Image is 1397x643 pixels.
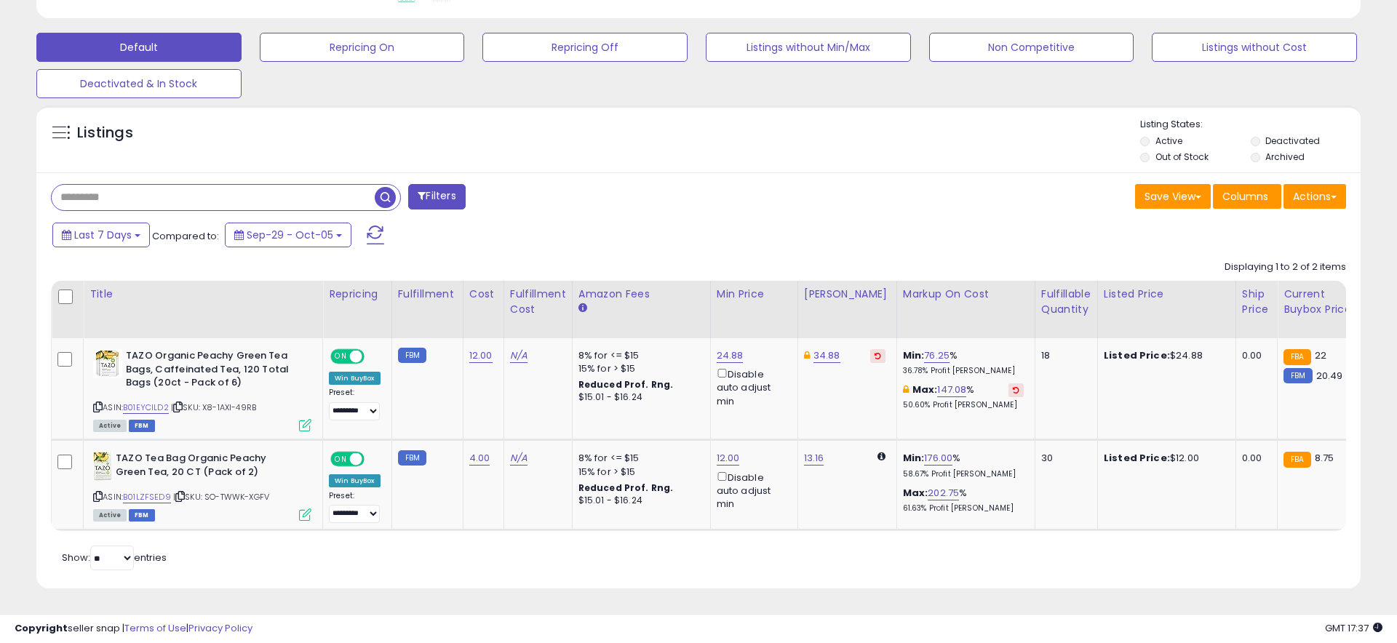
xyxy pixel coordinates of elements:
[578,391,699,404] div: $15.01 - $16.24
[1104,348,1170,362] b: Listed Price:
[924,451,952,466] a: 176.00
[578,495,699,507] div: $15.01 - $16.24
[1135,184,1211,209] button: Save View
[398,287,457,302] div: Fulfillment
[717,451,740,466] a: 12.00
[171,402,256,413] span: | SKU: X8-1AXI-49RB
[903,349,1024,376] div: %
[1152,33,1357,62] button: Listings without Cost
[1265,151,1305,163] label: Archived
[578,362,699,375] div: 15% for > $15
[903,469,1024,479] p: 58.67% Profit [PERSON_NAME]
[1283,452,1310,468] small: FBA
[1325,621,1382,635] span: 2025-10-13 17:37 GMT
[225,223,351,247] button: Sep-29 - Oct-05
[578,349,699,362] div: 8% for <= $15
[152,229,219,243] span: Compared to:
[578,378,674,391] b: Reduced Prof. Rng.
[188,621,252,635] a: Privacy Policy
[928,486,959,500] a: 202.75
[1242,287,1271,317] div: Ship Price
[578,482,674,494] b: Reduced Prof. Rng.
[89,287,317,302] div: Title
[329,474,381,487] div: Win BuyBox
[510,451,528,466] a: N/A
[116,452,292,482] b: TAZO Tea Bag Organic Peachy Green Tea, 20 CT (Pack of 2)
[15,621,68,635] strong: Copyright
[129,420,155,432] span: FBM
[1283,287,1358,317] div: Current Buybox Price
[36,69,242,98] button: Deactivated & In Stock
[329,388,381,420] div: Preset:
[123,402,169,414] a: B01EYCILD2
[93,452,311,519] div: ASIN:
[578,287,704,302] div: Amazon Fees
[717,348,744,363] a: 24.88
[362,351,386,363] span: OFF
[93,509,127,522] span: All listings currently available for purchase on Amazon
[260,33,465,62] button: Repricing On
[1315,348,1326,362] span: 22
[1104,451,1170,465] b: Listed Price:
[578,466,699,479] div: 15% for > $15
[937,383,966,397] a: 147.08
[1242,452,1266,465] div: 0.00
[329,287,386,302] div: Repricing
[717,366,787,408] div: Disable auto adjust min
[1283,368,1312,383] small: FBM
[126,349,303,394] b: TAZO Organic Peachy Green Tea Bags, Caffeinated Tea, 120 Total Bags (20ct - Pack of 6)
[1041,452,1086,465] div: 30
[469,287,498,302] div: Cost
[62,551,167,564] span: Show: entries
[903,383,1024,410] div: %
[510,348,528,363] a: N/A
[469,348,493,363] a: 12.00
[510,287,566,317] div: Fulfillment Cost
[903,503,1024,514] p: 61.63% Profit [PERSON_NAME]
[482,33,688,62] button: Repricing Off
[1140,118,1360,132] p: Listing States:
[903,287,1029,302] div: Markup on Cost
[1155,151,1209,163] label: Out of Stock
[1104,452,1225,465] div: $12.00
[408,184,465,209] button: Filters
[1283,184,1346,209] button: Actions
[469,451,490,466] a: 4.00
[903,487,1024,514] div: %
[1041,287,1091,317] div: Fulfillable Quantity
[804,451,824,466] a: 13.16
[1316,369,1343,383] span: 20.49
[1155,135,1182,147] label: Active
[1242,349,1266,362] div: 0.00
[398,450,426,466] small: FBM
[77,123,133,143] h5: Listings
[173,491,269,503] span: | SKU: SO-TWWK-XGFV
[903,400,1024,410] p: 50.60% Profit [PERSON_NAME]
[52,223,150,247] button: Last 7 Days
[717,287,792,302] div: Min Price
[15,622,252,636] div: seller snap | |
[903,348,925,362] b: Min:
[903,486,928,500] b: Max:
[93,349,311,430] div: ASIN:
[93,349,122,378] img: 51KuvY5bVjL._SL40_.jpg
[129,509,155,522] span: FBM
[1104,349,1225,362] div: $24.88
[903,452,1024,479] div: %
[578,302,587,315] small: Amazon Fees.
[912,383,938,396] b: Max:
[332,351,350,363] span: ON
[1222,189,1268,204] span: Columns
[74,228,132,242] span: Last 7 Days
[804,287,891,302] div: [PERSON_NAME]
[813,348,840,363] a: 34.88
[578,452,699,465] div: 8% for <= $15
[1041,349,1086,362] div: 18
[1104,287,1230,302] div: Listed Price
[903,451,925,465] b: Min:
[93,452,112,481] img: 41TOB14D4gL._SL40_.jpg
[1225,260,1346,274] div: Displaying 1 to 2 of 2 items
[717,469,787,511] div: Disable auto adjust min
[329,491,381,524] div: Preset:
[329,372,381,385] div: Win BuyBox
